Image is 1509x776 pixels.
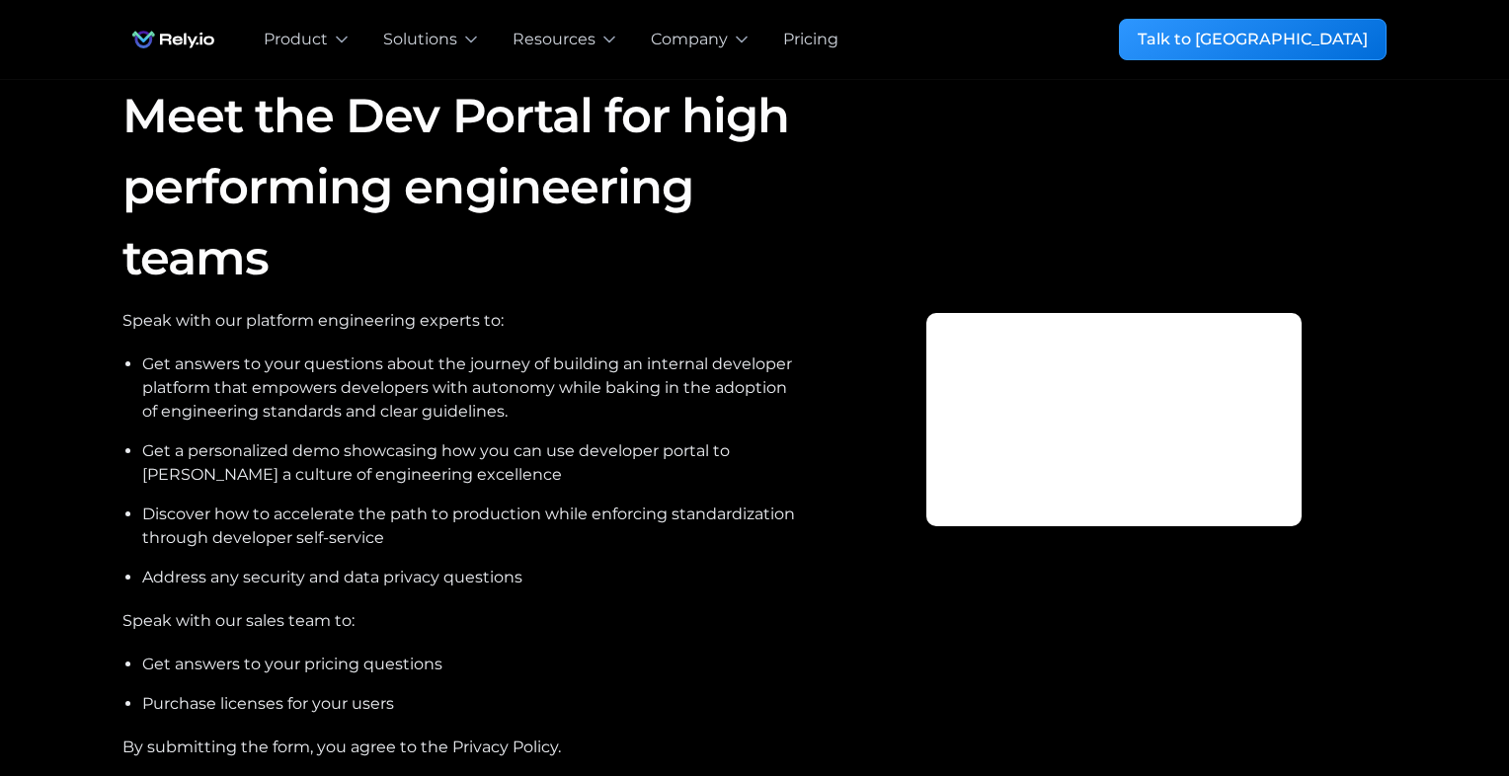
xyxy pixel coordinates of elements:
[122,309,803,333] div: Speak with our platform engineering experts to:
[142,566,803,589] li: Address any security and data privacy questions
[513,28,596,51] div: Resources
[142,352,803,424] li: Get answers to your questions about the journey of building an internal developer platform that e...
[383,28,457,51] div: Solutions
[122,736,803,759] div: By submitting the form, you agree to the Privacy Policy.
[1138,28,1368,51] div: Talk to [GEOGRAPHIC_DATA]
[264,28,328,51] div: Product
[142,692,803,716] li: Purchase licenses for your users
[122,609,803,633] div: Speak with our sales team to:
[1119,19,1387,60] a: Talk to [GEOGRAPHIC_DATA]
[122,20,224,59] img: Rely.io logo
[122,20,224,59] a: home
[142,503,803,550] li: Discover how to accelerate the path to production while enforcing standardization through develop...
[142,653,803,676] li: Get answers to your pricing questions
[651,28,728,51] div: Company
[122,80,803,293] h1: Meet the Dev Portal for high performing engineering teams
[783,28,838,51] a: Pricing
[142,439,803,487] li: Get a personalized demo showcasing how you can use developer portal to [PERSON_NAME] a culture of...
[966,352,1262,501] iframe: Web Forms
